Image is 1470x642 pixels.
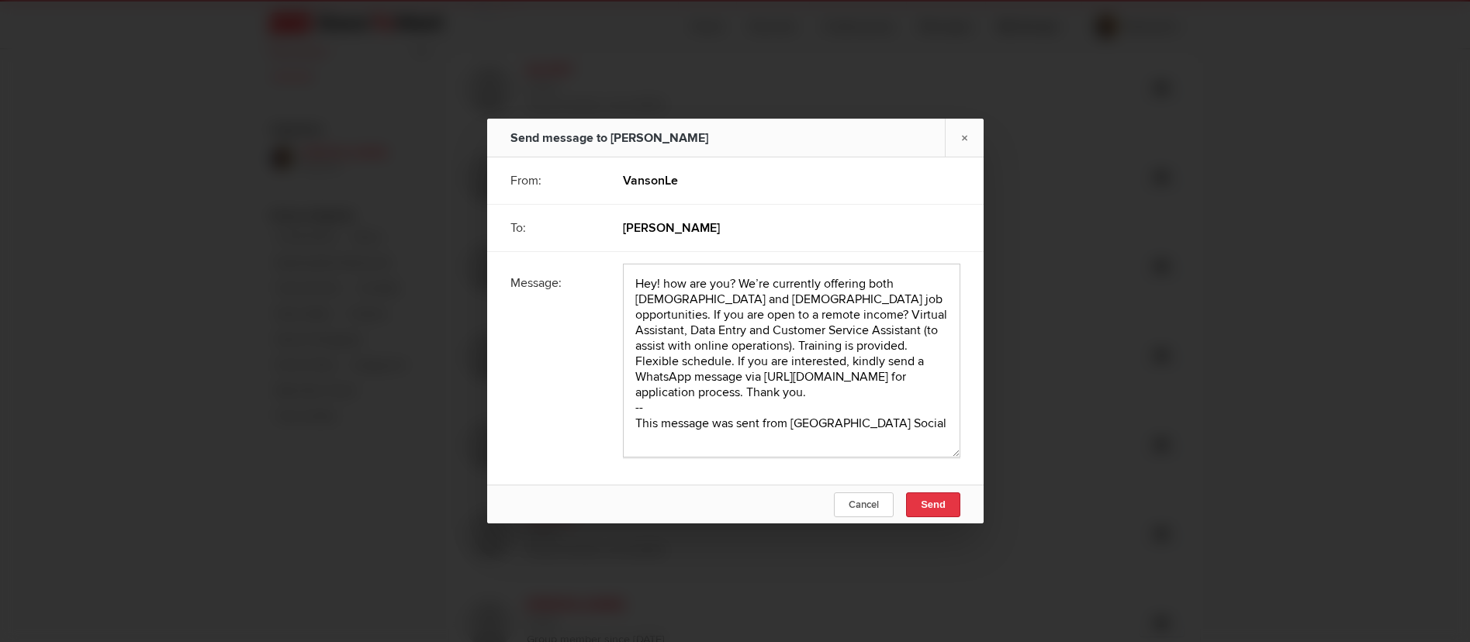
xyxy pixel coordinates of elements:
[510,209,600,247] div: To:
[906,492,960,517] button: Send
[921,499,946,510] span: Send
[510,161,600,200] div: From:
[623,173,678,188] b: VansonLe
[849,499,879,511] span: Cancel
[510,119,708,157] div: Send message to [PERSON_NAME]
[623,220,720,236] b: [PERSON_NAME]
[510,264,600,302] div: Message:
[945,119,984,157] a: ×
